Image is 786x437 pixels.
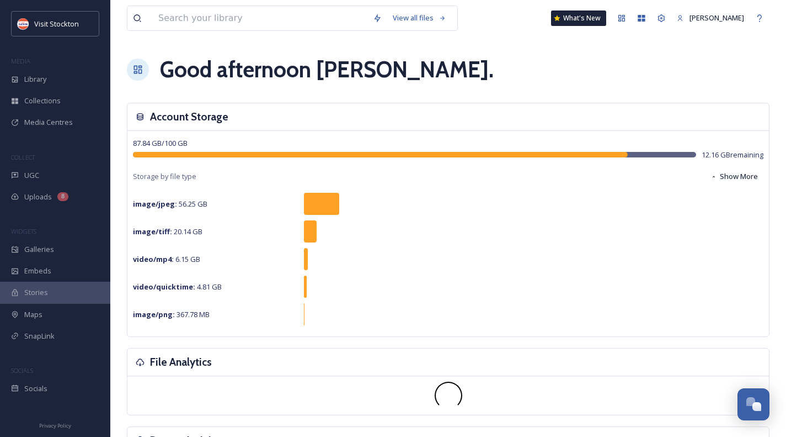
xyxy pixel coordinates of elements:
[133,199,177,209] strong: image/jpeg :
[689,13,744,23] span: [PERSON_NAME]
[160,53,494,86] h1: Good afternoon [PERSON_NAME] .
[34,19,79,29] span: Visit Stockton
[551,10,606,26] a: What's New
[133,227,172,236] strong: image/tiff :
[24,244,54,255] span: Galleries
[24,117,73,128] span: Media Centres
[24,383,47,394] span: Socials
[133,199,207,209] span: 56.25 GB
[24,170,39,181] span: UGC
[39,418,71,431] a: Privacy Policy
[671,7,750,29] a: [PERSON_NAME]
[24,331,55,341] span: SnapLink
[24,266,51,276] span: Embeds
[133,309,210,319] span: 367.78 MB
[57,192,68,201] div: 8
[11,227,36,235] span: WIDGETS
[702,150,763,160] span: 12.16 GB remaining
[24,192,52,202] span: Uploads
[133,254,174,264] strong: video/mp4 :
[133,171,196,182] span: Storage by file type
[133,309,175,319] strong: image/png :
[11,57,30,65] span: MEDIA
[387,7,452,29] a: View all files
[737,388,769,420] button: Open Chat
[133,254,200,264] span: 6.15 GB
[133,227,202,236] span: 20.14 GB
[24,96,61,106] span: Collections
[24,309,42,320] span: Maps
[24,74,46,85] span: Library
[11,366,33,375] span: SOCIALS
[11,153,35,161] span: COLLECT
[150,109,228,125] h3: Account Storage
[705,166,763,187] button: Show More
[39,422,71,429] span: Privacy Policy
[24,287,48,298] span: Stories
[133,138,188,148] span: 87.84 GB / 100 GB
[133,282,222,292] span: 4.81 GB
[18,18,29,29] img: unnamed.jpeg
[133,282,195,292] strong: video/quicktime :
[150,354,212,370] h3: File Analytics
[153,6,367,30] input: Search your library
